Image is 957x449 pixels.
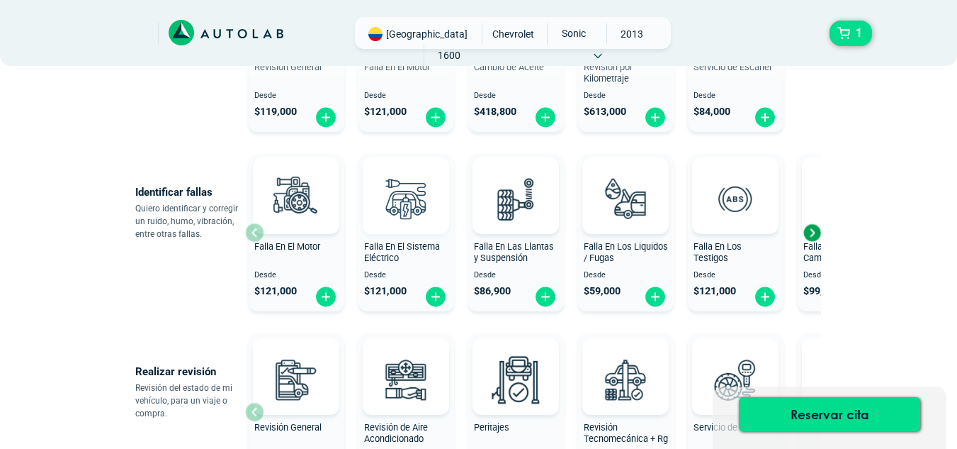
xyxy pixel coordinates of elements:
[534,106,557,128] img: fi_plus-circle2.svg
[254,92,339,101] span: Desde
[803,285,840,297] span: $ 99,000
[693,92,778,101] span: Desde
[364,62,430,72] span: Falla En El Motor
[275,160,317,203] img: AD0BCuuxAAAAAElFTkSuQmCC
[754,286,776,308] img: fi_plus-circle2.svg
[714,160,757,203] img: AD0BCuuxAAAAAElFTkSuQmCC
[714,341,757,384] img: AD0BCuuxAAAAAElFTkSuQmCC
[754,106,776,128] img: fi_plus-circle2.svg
[604,160,647,203] img: AD0BCuuxAAAAAElFTkSuQmCC
[375,167,437,230] img: diagnostic_bombilla-v3.svg
[315,286,337,308] img: fi_plus-circle2.svg
[315,106,337,128] img: fi_plus-circle2.svg
[468,154,564,311] button: Falla En Las Llantas y Suspensión Desde $86,900
[364,92,448,101] span: Desde
[474,241,554,264] span: Falla En Las Llantas y Suspensión
[584,106,626,118] span: $ 613,000
[693,241,742,264] span: Falla En Los Testigos
[265,167,327,230] img: diagnostic_engine-v3.svg
[578,154,674,311] button: Falla En Los Liquidos / Fugas Desde $59,000
[803,271,888,280] span: Desde
[693,422,772,433] span: Servicio de Escáner
[488,23,538,45] span: CHEVROLET
[594,167,657,230] img: diagnostic_gota-de-sangre-v3.svg
[364,106,407,118] span: $ 121,000
[474,62,544,72] span: Cambio de Aceite
[594,348,657,411] img: revision_tecno_mecanica-v3.svg
[474,271,558,280] span: Desde
[386,27,468,41] span: [GEOGRAPHIC_DATA]
[364,422,428,445] span: Revisión de Aire Acondicionado
[584,285,621,297] span: $ 59,000
[693,62,772,72] span: Servicio de Escáner
[798,154,893,311] button: Falla En La Caja de Cambio Desde $99,000
[254,241,320,252] span: Falla En El Motor
[644,286,667,308] img: fi_plus-circle2.svg
[584,62,633,84] span: Revisión por Kilometraje
[385,341,427,384] img: AD0BCuuxAAAAAElFTkSuQmCC
[548,23,598,43] span: SONIC
[254,285,297,297] span: $ 121,000
[693,106,730,118] span: $ 84,000
[688,154,783,311] button: Falla En Los Testigos Desde $121,000
[814,348,876,411] img: cambio_bateria-v3.svg
[584,271,668,280] span: Desde
[474,106,516,118] span: $ 418,800
[424,106,447,128] img: fi_plus-circle2.svg
[254,271,339,280] span: Desde
[534,286,557,308] img: fi_plus-circle2.svg
[135,362,245,382] p: Realizar revisión
[385,160,427,203] img: AD0BCuuxAAAAAElFTkSuQmCC
[494,160,537,203] img: AD0BCuuxAAAAAElFTkSuQmCC
[368,27,383,41] img: Flag of COLOMBIA
[254,62,322,72] span: Revisión General
[803,241,878,264] span: Falla En La Caja de Cambio
[249,154,344,311] button: Falla En El Motor Desde $121,000
[364,241,440,264] span: Falla En El Sistema Eléctrico
[693,271,778,280] span: Desde
[275,341,317,384] img: AD0BCuuxAAAAAElFTkSuQmCC
[424,286,447,308] img: fi_plus-circle2.svg
[485,348,547,411] img: peritaje-v3.svg
[494,341,537,384] img: AD0BCuuxAAAAAElFTkSuQmCC
[829,21,872,46] button: 1
[135,382,245,420] p: Revisión del estado de mi vehículo, para un viaje o compra.
[739,397,920,431] button: Reservar cita
[474,92,558,101] span: Desde
[474,285,511,297] span: $ 86,900
[584,241,668,264] span: Falla En Los Liquidos / Fugas
[424,45,475,66] span: 1600
[584,92,668,101] span: Desde
[852,21,866,45] span: 1
[485,167,547,230] img: diagnostic_suspension-v3.svg
[693,285,736,297] span: $ 121,000
[604,341,647,384] img: AD0BCuuxAAAAAElFTkSuQmCC
[607,23,657,45] span: 2013
[474,422,509,433] span: Peritajes
[584,422,668,445] span: Revisión Tecnomecánica + Rg
[364,285,407,297] span: $ 121,000
[704,348,766,411] img: escaner-v3.svg
[358,154,454,311] button: Falla En El Sistema Eléctrico Desde $121,000
[801,222,822,243] div: Next slide
[254,422,322,433] span: Revisión General
[375,348,437,411] img: aire_acondicionado-v3.svg
[265,348,327,411] img: revision_general-v3.svg
[364,271,448,280] span: Desde
[704,167,766,230] img: diagnostic_diagnostic_abs-v3.svg
[254,106,297,118] span: $ 119,000
[135,202,245,240] p: Quiero identificar y corregir un ruido, humo, vibración, entre otras fallas.
[644,106,667,128] img: fi_plus-circle2.svg
[814,167,876,230] img: diagnostic_caja-de-cambios-v3.svg
[135,182,245,202] p: Identificar fallas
